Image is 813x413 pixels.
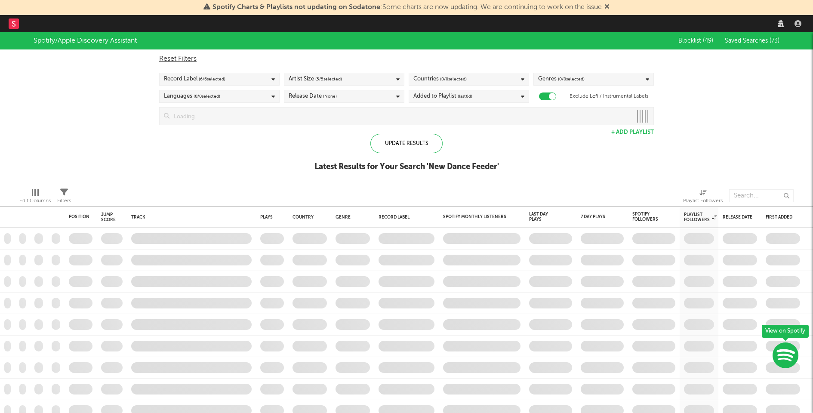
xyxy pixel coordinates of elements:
[722,37,779,44] button: Saved Searches (73)
[336,215,366,220] div: Genre
[260,215,273,220] div: Plays
[762,325,809,338] div: View on Spotify
[413,74,467,84] div: Countries
[293,215,323,220] div: Country
[725,38,779,44] span: Saved Searches
[632,212,662,222] div: Spotify Followers
[538,74,585,84] div: Genres
[678,38,713,44] span: Blocklist
[558,74,585,84] span: ( 0 / 0 selected)
[683,185,723,210] div: Playlist Followers
[57,196,71,206] div: Filters
[34,36,137,46] div: Spotify/Apple Discovery Assistant
[289,74,342,84] div: Artist Size
[164,74,225,84] div: Record Label
[703,38,713,44] span: ( 49 )
[199,74,225,84] span: ( 6 / 6 selected)
[212,4,602,11] span: : Some charts are now updating. We are continuing to work on the issue
[212,4,380,11] span: Spotify Charts & Playlists not updating on Sodatone
[164,91,220,102] div: Languages
[159,54,654,64] div: Reset Filters
[770,38,779,44] span: ( 73 )
[289,91,337,102] div: Release Date
[766,215,796,220] div: First Added
[684,212,717,222] div: Playlist Followers
[683,196,723,206] div: Playlist Followers
[370,134,443,153] div: Update Results
[440,74,467,84] span: ( 0 / 0 selected)
[723,215,753,220] div: Release Date
[570,91,648,102] label: Exclude Lofi / Instrumental Labels
[458,91,472,102] span: (last 6 d)
[604,4,610,11] span: Dismiss
[729,189,794,202] input: Search...
[413,91,472,102] div: Added to Playlist
[379,215,430,220] div: Record Label
[19,185,51,210] div: Edit Columns
[323,91,337,102] span: (None)
[69,214,89,219] div: Position
[101,212,116,222] div: Jump Score
[315,74,342,84] span: ( 5 / 5 selected)
[131,215,247,220] div: Track
[57,185,71,210] div: Filters
[581,214,611,219] div: 7 Day Plays
[443,214,508,219] div: Spotify Monthly Listeners
[314,162,499,172] div: Latest Results for Your Search ' New Dance Feeder '
[169,108,632,125] input: Loading...
[194,91,220,102] span: ( 0 / 0 selected)
[611,129,654,135] button: + Add Playlist
[19,196,51,206] div: Edit Columns
[529,212,559,222] div: Last Day Plays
